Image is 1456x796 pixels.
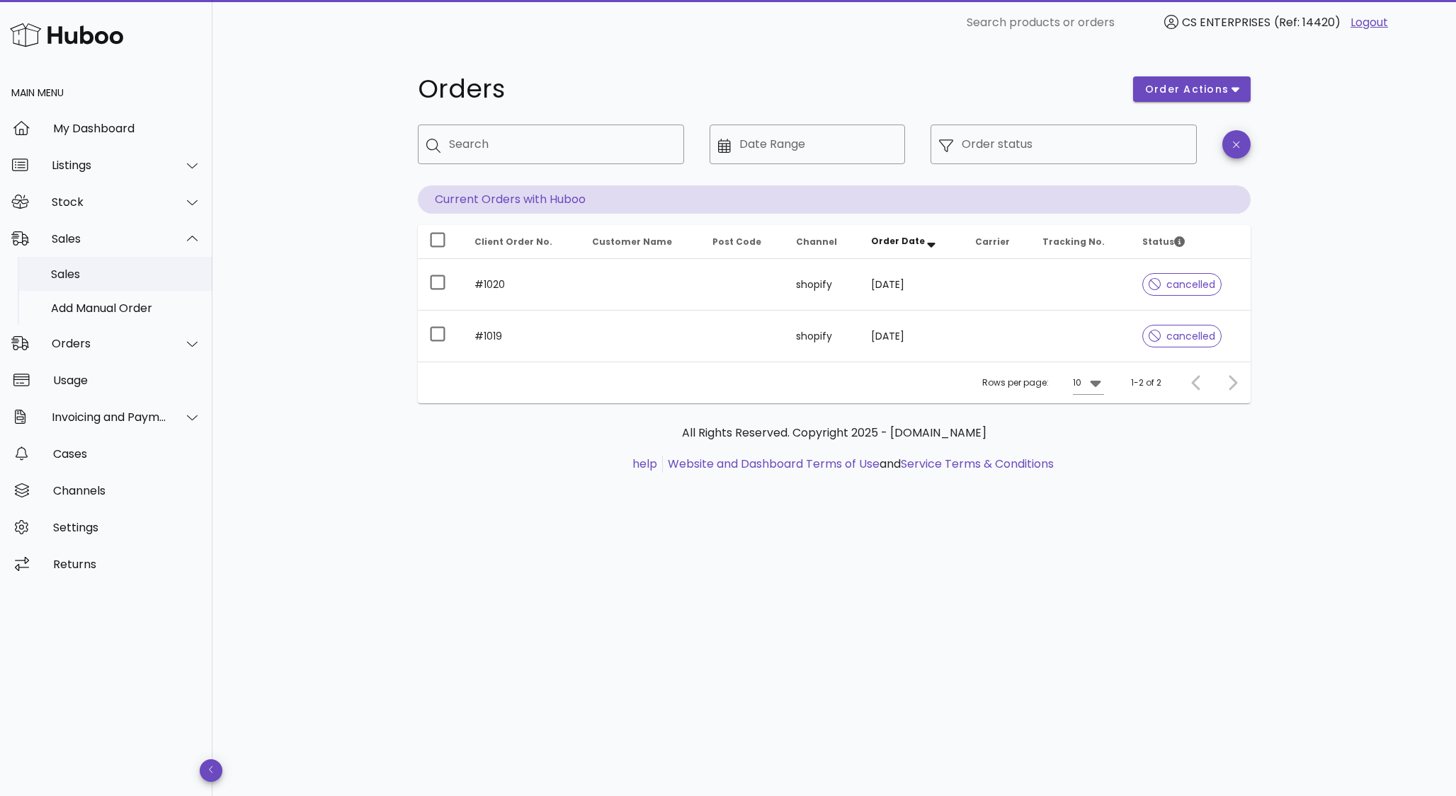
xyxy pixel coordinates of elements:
[1144,82,1229,97] span: order actions
[581,225,701,259] th: Customer Name
[1131,225,1251,259] th: Status
[1274,14,1341,30] span: (Ref: 14420)
[51,267,201,281] div: Sales
[1142,236,1185,248] span: Status
[52,195,167,209] div: Stock
[663,456,1054,473] li: and
[785,259,859,311] td: shopify
[701,225,785,259] th: Post Code
[668,456,880,472] a: Website and Dashboard Terms of Use
[53,374,201,387] div: Usage
[429,425,1239,442] p: All Rights Reserved. Copyright 2025 - [DOMAIN_NAME]
[1131,376,1161,389] div: 1-2 of 2
[474,236,552,248] span: Client Order No.
[418,76,1116,102] h1: Orders
[52,158,167,172] div: Listings
[53,484,201,497] div: Channels
[53,447,201,461] div: Cases
[860,225,965,259] th: Order Date: Sorted descending. Activate to remove sorting.
[53,558,201,571] div: Returns
[463,259,581,311] td: #1020
[785,311,859,362] td: shopify
[632,456,657,472] a: help
[901,456,1054,472] a: Service Terms & Conditions
[592,236,672,248] span: Customer Name
[1149,331,1216,341] span: cancelled
[52,337,167,350] div: Orders
[1133,76,1251,102] button: order actions
[1073,371,1104,394] div: 10Rows per page:
[982,362,1104,403] div: Rows per page:
[712,236,761,248] span: Post Code
[418,185,1251,214] p: Current Orders with Huboo
[10,20,123,50] img: Huboo Logo
[51,301,201,315] div: Add Manual Order
[1182,14,1270,30] span: CS ENTERPRISES
[964,225,1031,259] th: Carrier
[1350,14,1388,31] a: Logout
[463,311,581,362] td: #1019
[860,311,965,362] td: [DATE]
[1031,225,1131,259] th: Tracking No.
[52,410,167,424] div: Invoicing and Payments
[796,236,837,248] span: Channel
[860,259,965,311] td: [DATE]
[785,225,859,259] th: Channel
[1073,376,1081,389] div: 10
[52,232,167,246] div: Sales
[463,225,581,259] th: Client Order No.
[975,236,1010,248] span: Carrier
[871,235,925,247] span: Order Date
[53,122,201,135] div: My Dashboard
[1042,236,1105,248] span: Tracking No.
[53,521,201,534] div: Settings
[1149,279,1216,289] span: cancelled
